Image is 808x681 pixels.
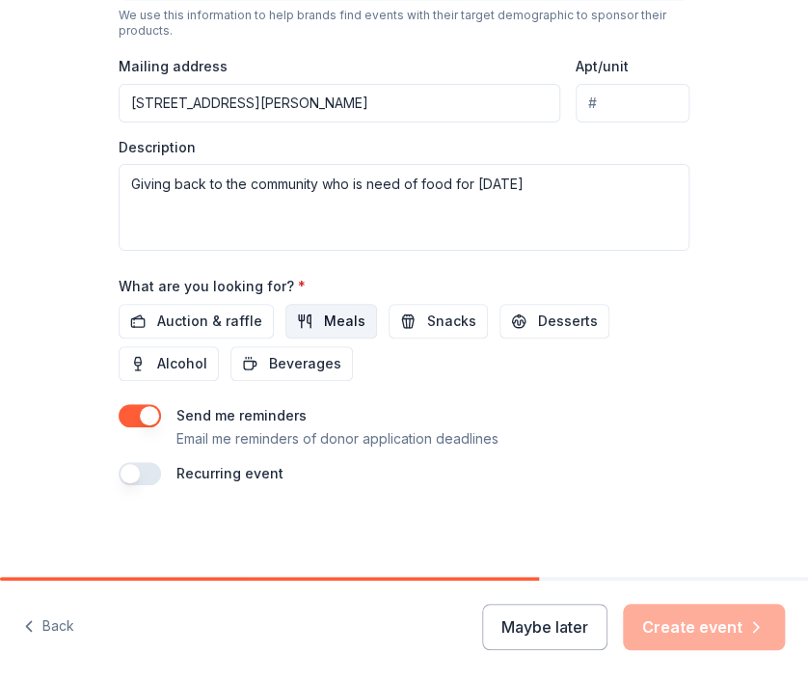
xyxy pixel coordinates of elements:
span: Beverages [269,352,341,375]
label: Recurring event [176,465,283,481]
span: Desserts [538,310,598,333]
label: What are you looking for? [119,277,306,296]
input: Enter a US address [119,84,560,123]
input: # [576,84,689,123]
div: We use this information to help brands find events with their target demographic to sponsor their... [119,8,689,39]
button: Desserts [499,304,609,339]
p: Email me reminders of donor application deadlines [176,427,498,450]
label: Apt/unit [576,57,629,76]
button: Beverages [230,346,353,381]
button: Maybe later [482,604,607,650]
span: Snacks [427,310,476,333]
button: Auction & raffle [119,304,274,339]
button: Alcohol [119,346,219,381]
span: Auction & raffle [157,310,262,333]
span: Meals [324,310,365,333]
label: Send me reminders [176,407,307,423]
label: Description [119,138,196,157]
textarea: Giving back to the community who is need of food for [DATE] [119,164,689,251]
label: Mailing address [119,57,228,76]
button: Snacks [389,304,488,339]
button: Back [23,607,74,647]
span: Alcohol [157,352,207,375]
button: Meals [285,304,377,339]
